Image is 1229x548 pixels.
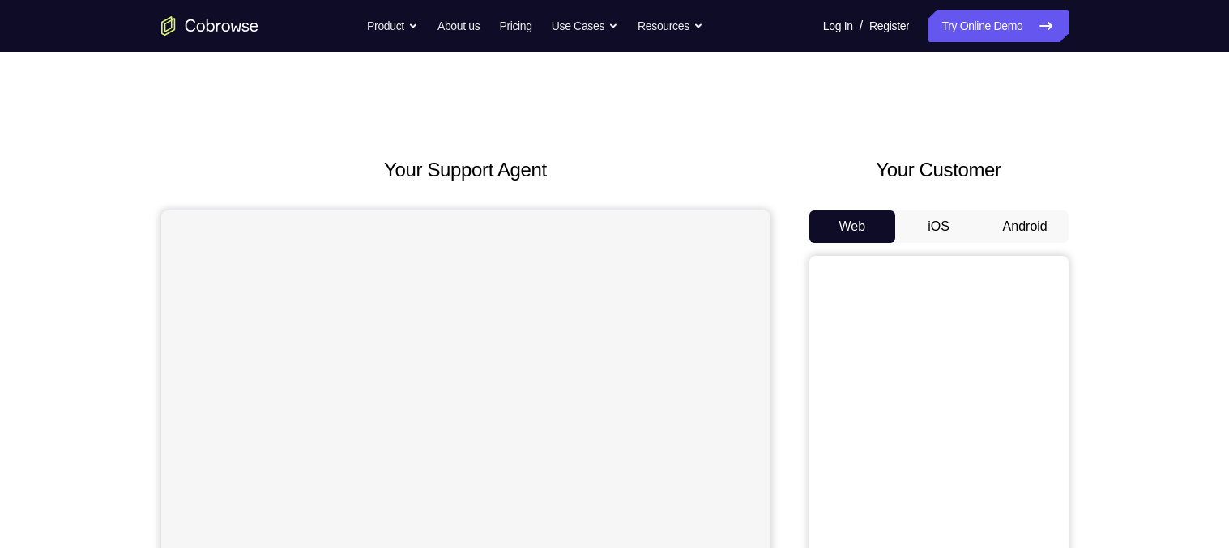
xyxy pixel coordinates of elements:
span: / [860,16,863,36]
h2: Your Support Agent [161,155,770,185]
button: Use Cases [552,10,618,42]
button: iOS [895,210,982,243]
a: Go to the home page [161,16,258,36]
a: Register [869,10,909,42]
a: Pricing [499,10,531,42]
button: Android [982,210,1069,243]
a: Try Online Demo [928,10,1068,42]
button: Resources [638,10,703,42]
a: About us [437,10,480,42]
a: Log In [823,10,853,42]
button: Product [367,10,418,42]
h2: Your Customer [809,155,1069,185]
button: Web [809,210,896,243]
